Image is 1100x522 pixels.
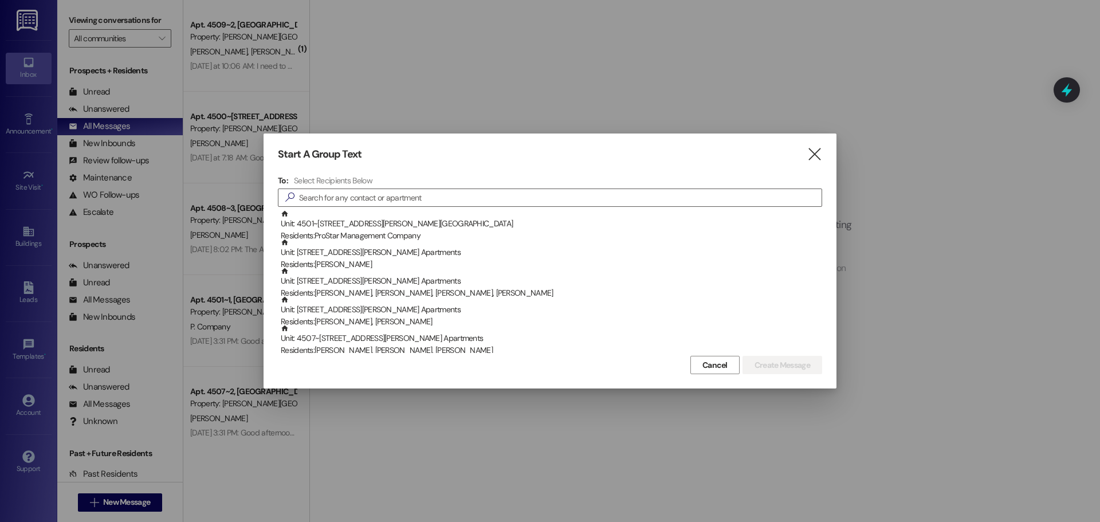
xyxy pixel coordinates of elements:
button: Cancel [690,356,740,374]
h4: Select Recipients Below [294,175,372,186]
h3: To: [278,175,288,186]
span: Cancel [702,359,728,371]
div: Unit: [STREET_ADDRESS][PERSON_NAME] Apartments [281,296,822,328]
div: Unit: [STREET_ADDRESS][PERSON_NAME] Apartments [281,238,822,271]
div: Unit: 4507~[STREET_ADDRESS][PERSON_NAME] Apartments [281,324,822,357]
div: Unit: [STREET_ADDRESS][PERSON_NAME] ApartmentsResidents:[PERSON_NAME], [PERSON_NAME] [278,296,822,324]
div: Residents: [PERSON_NAME] [281,258,822,270]
input: Search for any contact or apartment [299,190,822,206]
button: Create Message [742,356,822,374]
h3: Start A Group Text [278,148,362,161]
span: Create Message [755,359,810,371]
div: Unit: 4501~[STREET_ADDRESS][PERSON_NAME][GEOGRAPHIC_DATA]Residents:ProStar Management Company [278,210,822,238]
div: Unit: 4507~[STREET_ADDRESS][PERSON_NAME] ApartmentsResidents:[PERSON_NAME], [PERSON_NAME], [PERSO... [278,324,822,353]
div: Residents: [PERSON_NAME], [PERSON_NAME], [PERSON_NAME] [281,344,822,356]
div: Unit: [STREET_ADDRESS][PERSON_NAME] Apartments [281,267,822,300]
div: Residents: [PERSON_NAME], [PERSON_NAME], [PERSON_NAME], [PERSON_NAME] [281,287,822,299]
i:  [281,191,299,203]
div: Residents: ProStar Management Company [281,230,822,242]
div: Residents: [PERSON_NAME], [PERSON_NAME] [281,316,822,328]
div: Unit: 4501~[STREET_ADDRESS][PERSON_NAME][GEOGRAPHIC_DATA] [281,210,822,242]
i:  [807,148,822,160]
div: Unit: [STREET_ADDRESS][PERSON_NAME] ApartmentsResidents:[PERSON_NAME] [278,238,822,267]
div: Unit: [STREET_ADDRESS][PERSON_NAME] ApartmentsResidents:[PERSON_NAME], [PERSON_NAME], [PERSON_NAM... [278,267,822,296]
